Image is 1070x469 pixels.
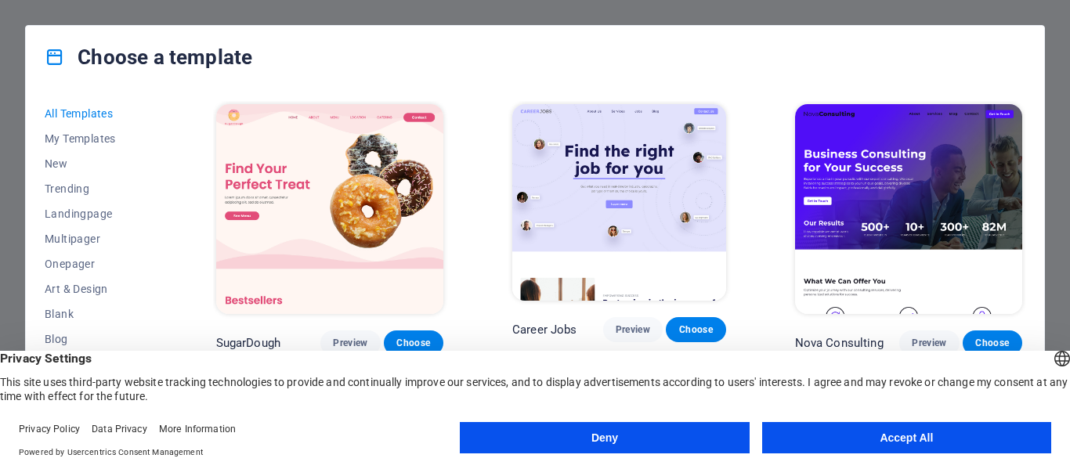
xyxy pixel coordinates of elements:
[45,258,147,270] span: Onepager
[216,335,280,351] p: SugarDough
[45,233,147,245] span: Multipager
[45,126,147,151] button: My Templates
[603,317,663,342] button: Preview
[45,176,147,201] button: Trending
[678,323,713,336] span: Choose
[45,251,147,276] button: Onepager
[912,337,946,349] span: Preview
[963,330,1022,355] button: Choose
[45,45,252,70] h4: Choose a template
[45,182,147,195] span: Trending
[320,330,380,355] button: Preview
[512,322,577,337] p: Career Jobs
[795,104,1022,314] img: Nova Consulting
[45,201,147,226] button: Landingpage
[384,330,443,355] button: Choose
[45,308,147,320] span: Blank
[45,101,147,126] button: All Templates
[333,337,367,349] span: Preview
[45,157,147,170] span: New
[216,104,443,314] img: SugarDough
[396,337,431,349] span: Choose
[616,323,650,336] span: Preview
[45,151,147,176] button: New
[45,276,147,301] button: Art & Design
[45,333,147,345] span: Blog
[899,330,959,355] button: Preview
[45,326,147,352] button: Blog
[512,104,726,301] img: Career Jobs
[45,283,147,295] span: Art & Design
[45,207,147,220] span: Landingpage
[45,301,147,326] button: Blank
[45,132,147,145] span: My Templates
[45,226,147,251] button: Multipager
[795,335,884,351] p: Nova Consulting
[975,337,1010,349] span: Choose
[666,317,725,342] button: Choose
[45,107,147,120] span: All Templates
